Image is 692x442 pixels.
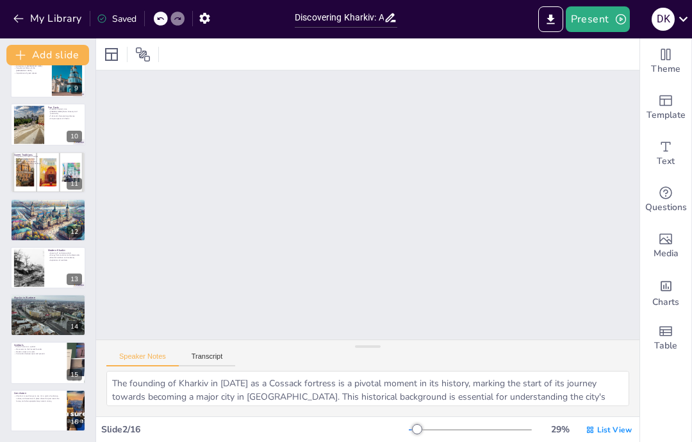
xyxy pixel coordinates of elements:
[101,423,409,436] div: Slide 2 / 16
[640,131,691,177] div: Add text boxes
[67,131,82,142] div: 10
[566,6,630,32] button: Present
[14,348,63,351] p: Monument to the Cossack founder
[48,256,82,259] p: Blend of tradition and modernity
[48,117,82,119] p: Unique aspects of Kharkiv
[10,199,86,241] div: 12
[101,44,122,65] div: Layout
[48,252,82,254] p: Growing IT and startup hub
[48,110,82,114] p: [PERSON_NAME] Metro's beauty and practicality
[14,343,63,347] p: Symbols
[14,391,63,395] p: Conclusion
[48,108,82,110] p: Freedom Square's size
[14,351,63,354] p: Modern street art murals
[14,346,63,348] p: Coat of arms as a symbol
[14,395,63,402] p: Kharkiv is more than just a city. It’s a spirit of resilience, culture, and sweetness. A place wh...
[135,47,151,62] span: Position
[10,247,86,289] div: 13
[10,294,86,336] div: 14
[97,13,136,25] div: Saved
[652,6,675,32] button: D K
[14,296,82,300] p: Kharkiv in Wartime
[14,300,82,303] p: Continuation of daily life
[48,105,82,109] p: Fun Facts
[640,177,691,223] div: Get real-time input from your audience
[597,425,632,435] span: List View
[14,65,48,67] p: Attractions in [GEOGRAPHIC_DATA]
[647,108,686,122] span: Template
[651,62,680,76] span: Theme
[48,259,82,261] p: Aspirations of residents
[14,163,82,165] p: Contribution to culinary heritage
[545,423,575,436] div: 29 %
[640,223,691,269] div: Add images, graphics, shapes or video
[640,85,691,131] div: Add ready made slides
[14,72,48,74] p: Importance of green spaces
[295,8,384,27] input: Insert title
[10,8,87,29] button: My Library
[14,203,82,206] p: Annual celebration on [DATE]
[48,115,82,117] p: T-34 tank's historical significance
[67,369,82,381] div: 15
[48,254,82,256] p: Energy from students and professionals
[106,371,629,406] textarea: The founding of Kharkiv in [DATE] as a Cossack fortress is a pivotal moment in its history, marki...
[10,341,86,384] div: 15
[640,38,691,85] div: Change the overall theme
[10,151,86,193] div: 11
[640,315,691,361] div: Add a table
[14,67,48,72] p: Peaceful ambiance of the [GEOGRAPHIC_DATA]
[14,208,82,210] p: Connection to Ukraine's [DATE]
[14,210,82,213] p: Community pride in celebrations
[654,339,677,353] span: Table
[106,352,179,366] button: Speaker Notes
[652,295,679,309] span: Charts
[70,83,82,94] div: 9
[657,154,675,168] span: Text
[67,416,82,428] div: 16
[14,353,63,356] p: Connection between past and present
[67,274,82,285] div: 13
[10,103,86,145] div: 10
[652,8,675,31] div: D K
[10,56,86,98] div: 9
[645,201,687,215] span: Questions
[640,269,691,315] div: Add charts and graphs
[14,299,82,301] p: Resilience during wartime
[14,160,82,163] p: Nostalgia of Polius Candies
[179,352,236,366] button: Transcript
[67,321,82,332] div: 14
[14,306,82,308] p: Symbol of hope
[48,248,82,252] p: Modern Kharkiv
[14,201,82,204] p: City Day
[14,156,82,158] p: Popularity of Kharkiv Cookies
[14,153,82,157] p: Sweet Traditions
[654,247,679,261] span: Media
[67,178,82,190] div: 11
[14,303,82,306] p: Metro as a shelter
[6,45,89,65] button: Add slide
[67,226,82,238] div: 12
[10,389,86,432] div: 16
[14,158,82,160] p: Richness of Kharkiv Cake
[538,6,563,32] button: Export to PowerPoint
[14,206,82,208] p: Vibrancy of concerts and fairs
